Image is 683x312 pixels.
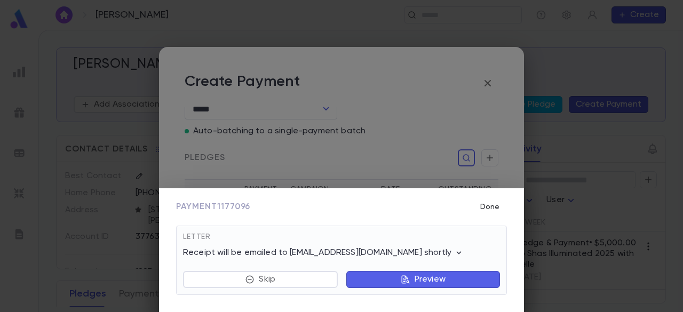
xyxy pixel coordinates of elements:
[183,233,500,247] div: Letter
[183,247,464,258] p: Receipt will be emailed to [EMAIL_ADDRESS][DOMAIN_NAME] shortly
[346,271,500,288] button: Preview
[183,271,338,288] button: Skip
[176,202,250,212] span: Payment 1177096
[473,197,507,217] button: Done
[415,274,446,285] p: Preview
[259,274,275,285] p: Skip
